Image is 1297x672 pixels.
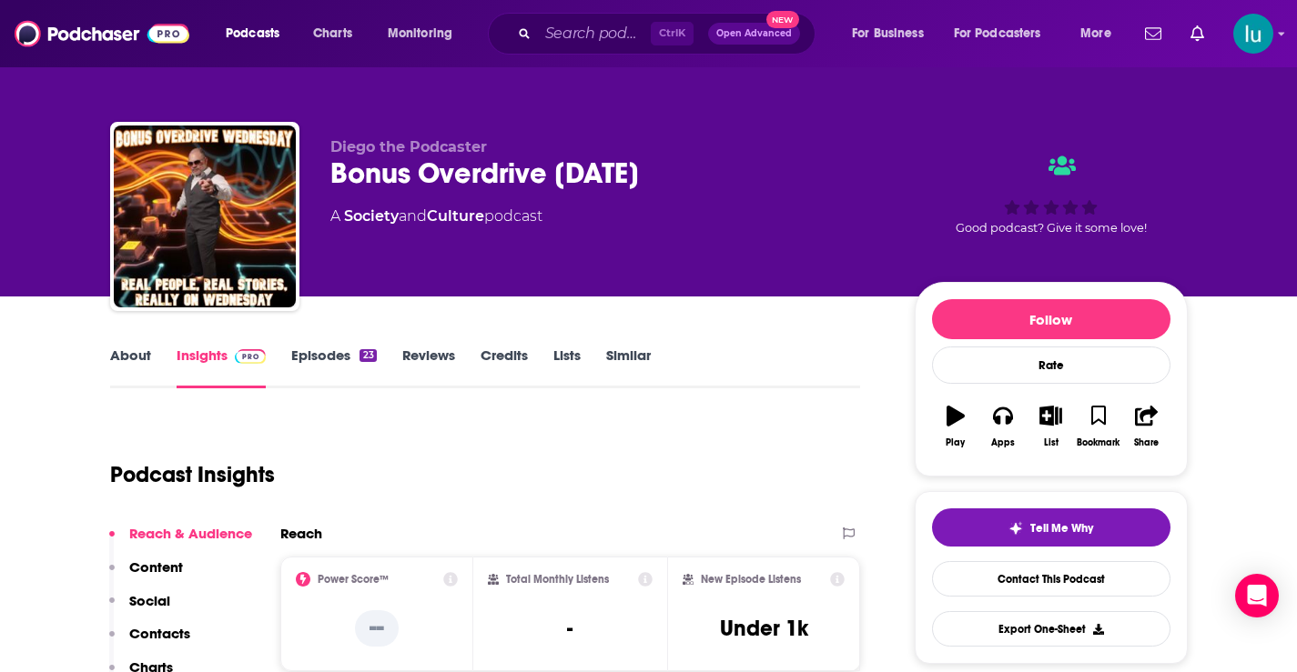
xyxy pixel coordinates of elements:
button: Show profile menu [1233,14,1273,54]
button: Content [109,558,183,592]
span: Good podcast? Give it some love! [956,221,1147,235]
h2: Reach [280,525,322,542]
span: Open Advanced [716,29,792,38]
p: Social [129,592,170,609]
span: For Business [852,21,924,46]
button: Contacts [109,625,190,658]
div: List [1044,437,1059,448]
a: Contact This Podcast [932,561,1170,597]
a: Society [344,207,399,225]
h3: - [567,615,573,642]
a: InsightsPodchaser Pro [177,346,267,388]
div: Play [946,437,965,448]
a: Credits [481,346,528,388]
img: Podchaser - Follow, Share and Rate Podcasts [15,16,189,51]
p: Reach & Audience [129,525,252,542]
a: Charts [301,19,363,48]
span: Podcasts [226,21,279,46]
img: Bonus Overdrive Wednesday [114,125,296,307]
button: Play [932,394,979,459]
div: Bookmark [1077,437,1120,448]
button: Open AdvancedNew [708,23,800,45]
a: Show notifications dropdown [1183,18,1211,49]
button: Apps [979,394,1027,459]
button: Bookmark [1075,394,1122,459]
span: More [1080,21,1111,46]
span: Diego the Podcaster [330,138,487,155]
div: Apps [991,437,1015,448]
button: open menu [839,19,947,48]
button: tell me why sparkleTell Me Why [932,508,1170,547]
span: Logged in as lusodano [1233,14,1273,54]
button: open menu [942,19,1068,48]
h3: Under 1k [720,615,808,642]
h2: Total Monthly Listens [506,573,609,586]
h2: New Episode Listens [701,573,801,586]
h1: Podcast Insights [110,461,275,488]
button: Reach & Audience [109,525,252,558]
button: open menu [213,19,303,48]
a: Similar [606,346,651,388]
div: Search podcasts, credits, & more... [505,13,833,55]
button: Export One-Sheet [932,611,1170,647]
a: Culture [427,207,484,225]
button: Social [109,592,170,626]
img: Podchaser Pro [235,349,267,364]
div: Share [1134,437,1159,448]
a: About [110,346,151,388]
div: A podcast [330,206,542,227]
input: Search podcasts, credits, & more... [538,19,651,48]
h2: Power Score™ [318,573,389,586]
button: List [1027,394,1074,459]
span: New [766,11,799,28]
a: Lists [553,346,581,388]
img: tell me why sparkle [1008,521,1023,536]
div: Rate [932,346,1170,384]
a: Reviews [402,346,455,388]
a: Show notifications dropdown [1138,18,1169,49]
p: -- [355,610,399,647]
span: Charts [313,21,352,46]
button: open menu [375,19,476,48]
div: Open Intercom Messenger [1235,574,1279,617]
a: Episodes23 [291,346,376,388]
div: 23 [360,349,376,362]
div: Good podcast? Give it some love! [915,138,1188,251]
span: and [399,207,427,225]
span: Tell Me Why [1030,521,1093,536]
button: Follow [932,299,1170,339]
span: Ctrl K [651,22,694,45]
p: Content [129,558,183,576]
button: open menu [1068,19,1134,48]
span: For Podcasters [954,21,1041,46]
p: Contacts [129,625,190,642]
img: User Profile [1233,14,1273,54]
button: Share [1122,394,1170,459]
span: Monitoring [388,21,452,46]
